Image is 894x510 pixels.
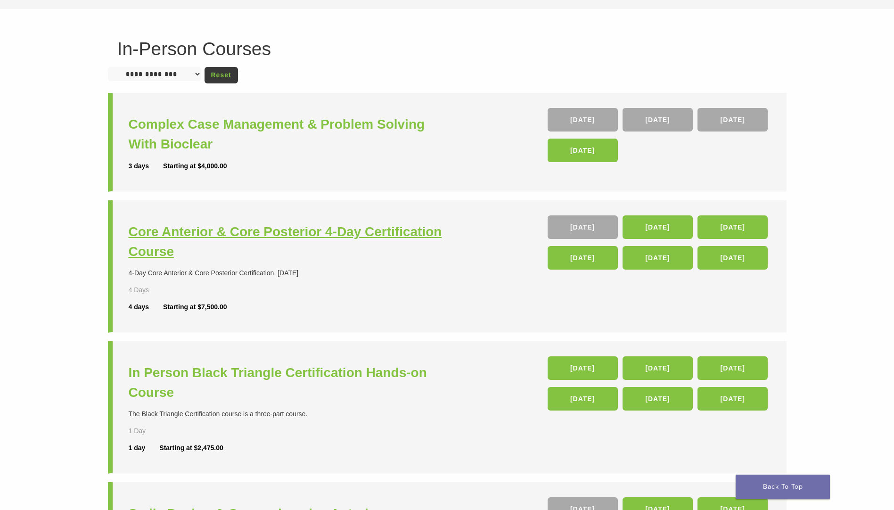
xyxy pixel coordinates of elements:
[548,356,618,380] a: [DATE]
[163,302,227,312] div: Starting at $7,500.00
[129,268,450,278] div: 4-Day Core Anterior & Core Posterior Certification. [DATE]
[736,475,830,499] a: Back To Top
[129,115,450,154] a: Complex Case Management & Problem Solving With Bioclear
[623,356,693,380] a: [DATE]
[129,222,450,262] a: Core Anterior & Core Posterior 4-Day Certification Course
[129,161,164,171] div: 3 days
[697,246,768,270] a: [DATE]
[623,215,693,239] a: [DATE]
[623,246,693,270] a: [DATE]
[548,246,618,270] a: [DATE]
[129,285,177,295] div: 4 Days
[159,443,223,453] div: Starting at $2,475.00
[548,108,771,167] div: , , ,
[697,108,768,132] a: [DATE]
[548,215,771,274] div: , , , , ,
[697,215,768,239] a: [DATE]
[548,139,618,162] a: [DATE]
[548,387,618,411] a: [DATE]
[129,363,450,403] a: In Person Black Triangle Certification Hands-on Course
[697,387,768,411] a: [DATE]
[548,108,618,132] a: [DATE]
[623,108,693,132] a: [DATE]
[697,356,768,380] a: [DATE]
[623,387,693,411] a: [DATE]
[129,302,164,312] div: 4 days
[129,443,160,453] div: 1 day
[205,67,238,83] a: Reset
[129,409,450,419] div: The Black Triangle Certification course is a three-part course.
[548,356,771,415] div: , , , , ,
[163,161,227,171] div: Starting at $4,000.00
[129,426,177,436] div: 1 Day
[117,40,777,58] h1: In-Person Courses
[548,215,618,239] a: [DATE]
